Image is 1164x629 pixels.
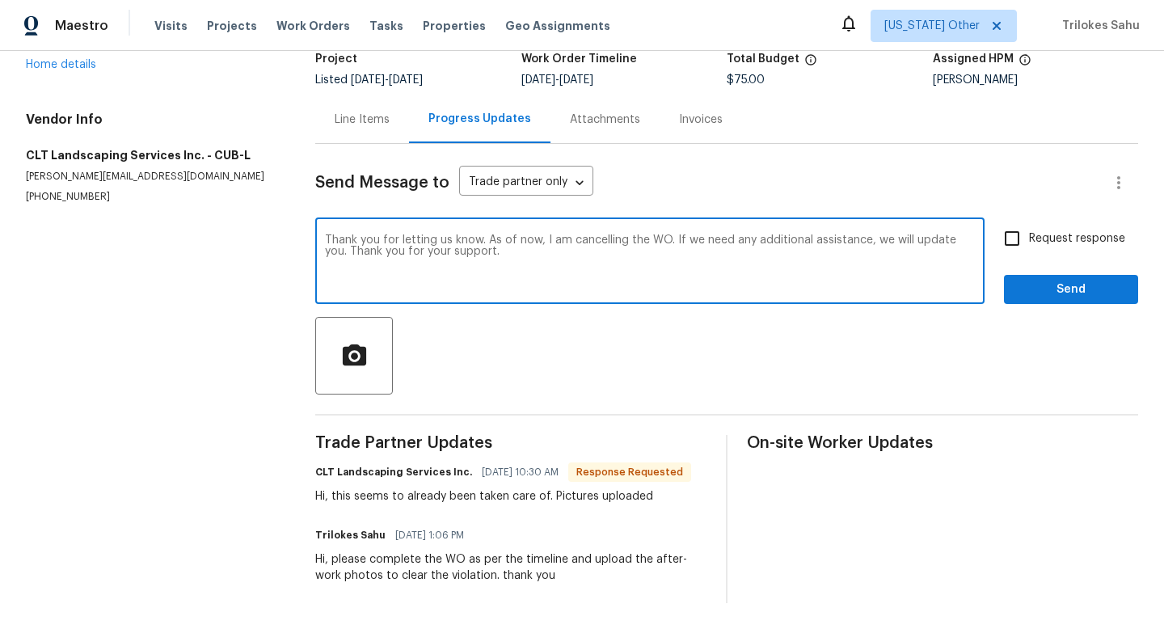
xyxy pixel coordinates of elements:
span: - [351,74,423,86]
span: Properties [423,18,486,34]
span: Send Message to [315,175,449,191]
span: Trade Partner Updates [315,435,706,451]
textarea: Thank you for letting us know. As of now, I am cancelling the WO. If we need any additional assis... [325,234,975,291]
span: Work Orders [276,18,350,34]
h5: Project [315,53,357,65]
div: Progress Updates [428,111,531,127]
span: Projects [207,18,257,34]
span: The total cost of line items that have been proposed by Opendoor. This sum includes line items th... [804,53,817,74]
h5: Assigned HPM [933,53,1014,65]
p: [PERSON_NAME][EMAIL_ADDRESS][DOMAIN_NAME] [26,170,276,184]
p: [PHONE_NUMBER] [26,190,276,204]
span: Request response [1029,230,1125,247]
h5: Work Order Timeline [521,53,637,65]
div: [PERSON_NAME] [933,74,1138,86]
span: The hpm assigned to this work order. [1018,53,1031,74]
span: [DATE] [389,74,423,86]
span: - [521,74,593,86]
span: [DATE] 1:06 PM [395,527,464,543]
h6: Trilokes Sahu [315,527,386,543]
span: Maestro [55,18,108,34]
span: Visits [154,18,188,34]
span: [DATE] [559,74,593,86]
h6: CLT Landscaping Services Inc. [315,464,472,480]
span: On-site Worker Updates [747,435,1138,451]
div: Trade partner only [459,170,593,196]
span: Trilokes Sahu [1056,18,1140,34]
span: $75.00 [727,74,765,86]
h5: CLT Landscaping Services Inc. - CUB-L [26,147,276,163]
span: [DATE] [351,74,385,86]
a: Home details [26,59,96,70]
span: Tasks [369,20,403,32]
div: Invoices [679,112,723,128]
span: Response Requested [570,464,690,480]
span: [US_STATE] Other [884,18,980,34]
span: Send [1017,280,1125,300]
div: Attachments [570,112,640,128]
div: Hi, this seems to already been taken care of. Pictures uploaded [315,488,691,504]
h5: Total Budget [727,53,799,65]
div: Line Items [335,112,390,128]
div: Hi, please complete the WO as per the timeline and upload the after-work photos to clear the viol... [315,551,706,584]
span: [DATE] 10:30 AM [482,464,559,480]
button: Send [1004,275,1138,305]
span: Listed [315,74,423,86]
span: [DATE] [521,74,555,86]
h4: Vendor Info [26,112,276,128]
span: Geo Assignments [505,18,610,34]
